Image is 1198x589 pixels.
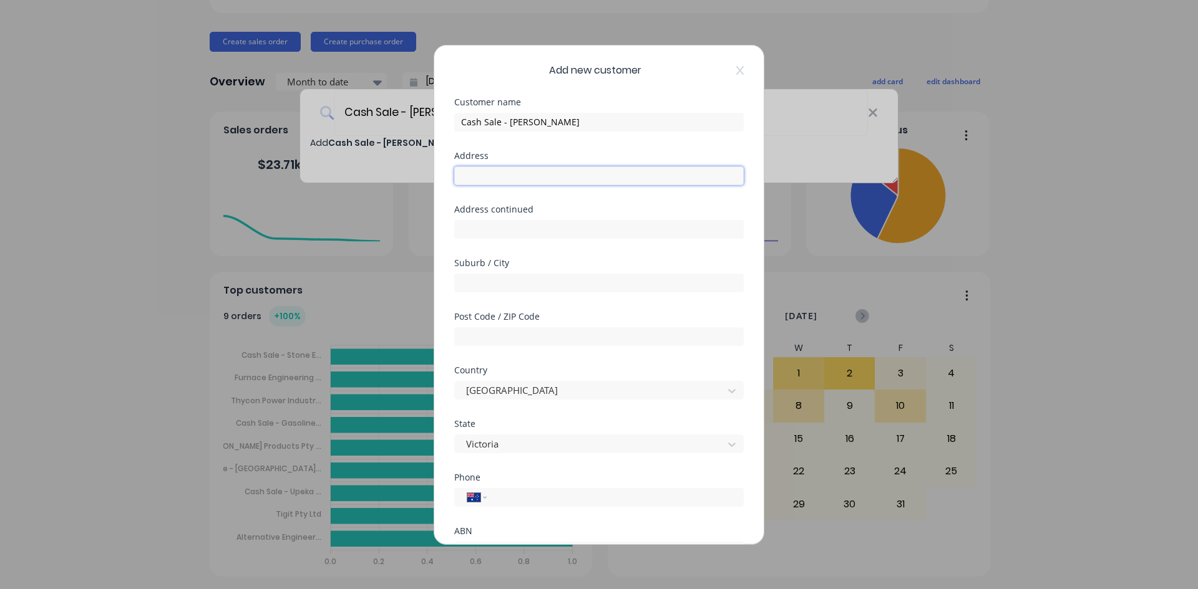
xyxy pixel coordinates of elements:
div: State [454,419,744,428]
div: Address continued [454,205,744,214]
div: Country [454,366,744,375]
div: Suburb / City [454,259,744,267]
div: ABN [454,527,744,535]
div: Address [454,151,744,160]
div: Phone [454,473,744,482]
div: Post Code / ZIP Code [454,312,744,321]
span: Add new customer [549,63,641,78]
div: Customer name [454,98,744,107]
